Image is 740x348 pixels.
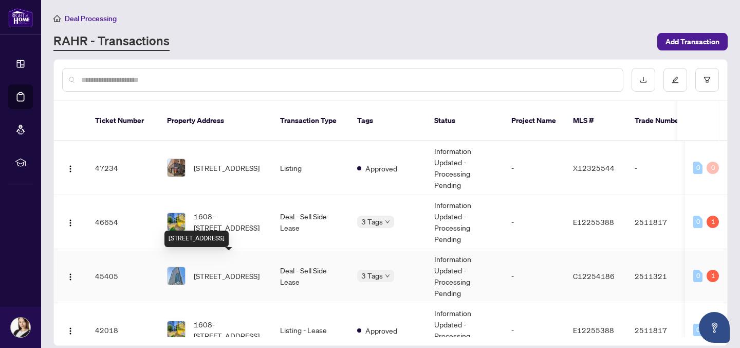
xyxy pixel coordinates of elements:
[503,141,565,195] td: -
[663,68,687,92] button: edit
[87,141,159,195] td: 47234
[707,162,719,174] div: 0
[168,321,185,339] img: thumbnail-img
[693,162,702,174] div: 0
[573,163,615,172] span: X12325544
[361,216,383,228] span: 3 Tags
[65,14,117,23] span: Deal Processing
[159,101,272,141] th: Property Address
[426,141,503,195] td: Information Updated - Processing Pending
[365,163,397,174] span: Approved
[168,267,185,285] img: thumbnail-img
[426,195,503,249] td: Information Updated - Processing Pending
[272,101,349,141] th: Transaction Type
[640,76,647,83] span: download
[565,101,626,141] th: MLS #
[168,213,185,231] img: thumbnail-img
[164,231,229,247] div: [STREET_ADDRESS]
[62,214,79,230] button: Logo
[66,273,75,281] img: Logo
[503,249,565,303] td: -
[707,270,719,282] div: 1
[62,160,79,176] button: Logo
[87,101,159,141] th: Ticket Number
[426,101,503,141] th: Status
[693,324,702,336] div: 0
[426,249,503,303] td: Information Updated - Processing Pending
[272,249,349,303] td: Deal - Sell Side Lease
[272,195,349,249] td: Deal - Sell Side Lease
[573,325,614,335] span: E12255388
[626,249,698,303] td: 2511321
[626,101,698,141] th: Trade Number
[707,216,719,228] div: 1
[361,270,383,282] span: 3 Tags
[626,141,698,195] td: -
[66,327,75,335] img: Logo
[87,249,159,303] td: 45405
[695,68,719,92] button: filter
[657,33,728,50] button: Add Transaction
[87,195,159,249] td: 46654
[194,319,264,341] span: 1608-[STREET_ADDRESS]
[573,271,615,281] span: C12254186
[632,68,655,92] button: download
[665,33,719,50] span: Add Transaction
[503,195,565,249] td: -
[168,159,185,177] img: thumbnail-img
[693,270,702,282] div: 0
[194,270,260,282] span: [STREET_ADDRESS]
[365,325,397,336] span: Approved
[503,101,565,141] th: Project Name
[194,162,260,173] span: [STREET_ADDRESS]
[8,8,33,27] img: logo
[699,312,730,343] button: Open asap
[53,15,61,22] span: home
[693,216,702,228] div: 0
[385,273,390,279] span: down
[672,76,679,83] span: edit
[704,76,711,83] span: filter
[194,211,264,233] span: 1608-[STREET_ADDRESS]
[53,32,170,51] a: RAHR - Transactions
[349,101,426,141] th: Tags
[573,217,614,227] span: E12255388
[62,322,79,338] button: Logo
[11,318,30,337] img: Profile Icon
[626,195,698,249] td: 2511817
[385,219,390,224] span: down
[272,141,349,195] td: Listing
[62,268,79,284] button: Logo
[66,165,75,173] img: Logo
[66,219,75,227] img: Logo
